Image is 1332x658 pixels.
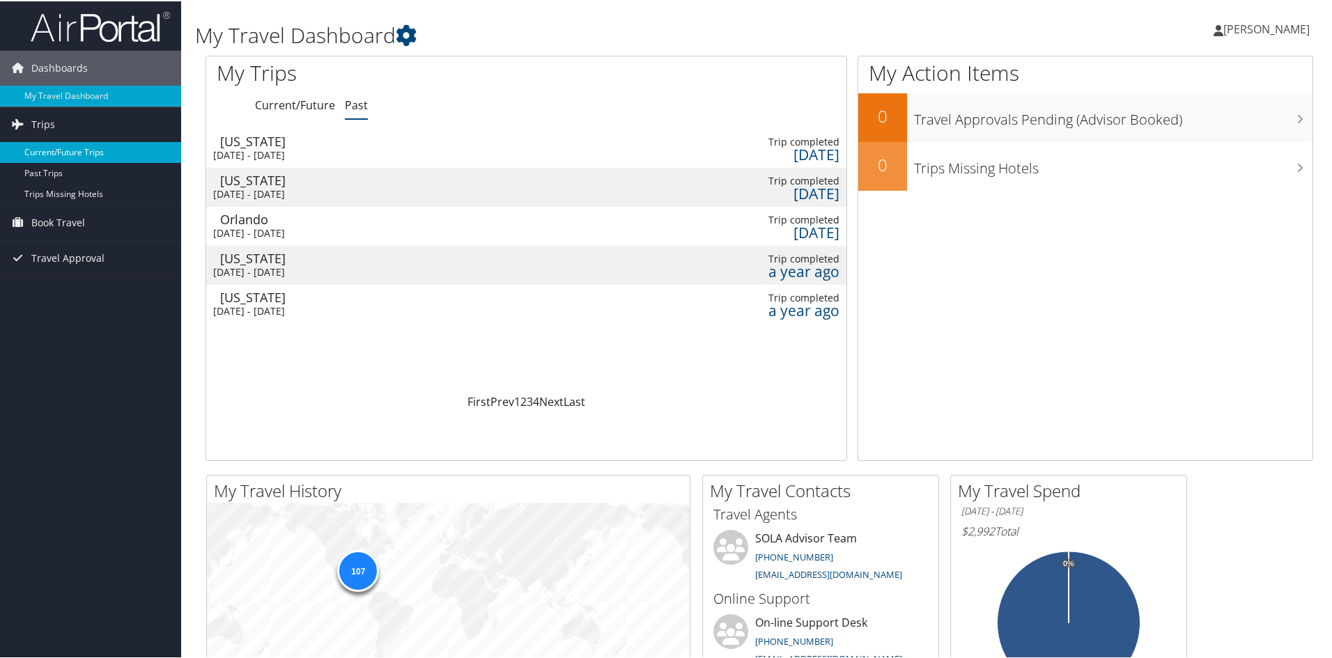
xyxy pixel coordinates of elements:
a: Prev [490,393,514,408]
span: [PERSON_NAME] [1223,20,1310,36]
a: [PERSON_NAME] [1214,7,1324,49]
div: [US_STATE] [220,251,366,263]
h2: My Travel Spend [958,478,1186,501]
h2: 0 [858,103,907,127]
div: [DATE] - [DATE] [213,226,359,238]
li: SOLA Advisor Team [706,528,935,586]
div: Orlando [220,212,366,224]
span: Dashboards [31,49,88,84]
h1: My Action Items [858,57,1312,86]
div: Trip completed [693,134,839,147]
span: Travel Approval [31,240,104,274]
div: a year ago [693,264,839,276]
tspan: 0% [1063,558,1074,567]
h3: Travel Approvals Pending (Advisor Booked) [914,102,1312,128]
div: [US_STATE] [220,173,366,185]
h1: My Travel Dashboard [195,19,947,49]
div: 107 [337,549,379,590]
div: [DATE] [693,186,839,198]
div: [DATE] - [DATE] [213,304,359,316]
div: Trip completed [693,251,839,264]
a: 0Trips Missing Hotels [858,141,1312,189]
a: First [467,393,490,408]
a: Past [345,96,368,111]
span: Book Travel [31,204,85,239]
a: 3 [527,393,533,408]
span: Trips [31,106,55,141]
span: $2,992 [961,522,995,538]
a: Last [564,393,585,408]
div: [DATE] - [DATE] [213,265,359,277]
h3: Trips Missing Hotels [914,150,1312,177]
div: [DATE] - [DATE] [213,148,359,160]
div: Trip completed [693,173,839,186]
h6: [DATE] - [DATE] [961,503,1176,517]
div: [DATE] - [DATE] [213,187,359,199]
h3: Travel Agents [713,503,928,523]
div: [US_STATE] [220,290,366,302]
a: 2 [520,393,527,408]
a: Current/Future [255,96,335,111]
a: [PHONE_NUMBER] [755,549,833,562]
a: [EMAIL_ADDRESS][DOMAIN_NAME] [755,567,902,579]
a: 4 [533,393,539,408]
h2: My Travel History [214,478,690,501]
img: airportal-logo.png [31,9,170,42]
h3: Online Support [713,588,928,607]
a: 1 [514,393,520,408]
h6: Total [961,522,1176,538]
div: [US_STATE] [220,134,366,146]
a: Next [539,393,564,408]
a: 0Travel Approvals Pending (Advisor Booked) [858,92,1312,141]
h1: My Trips [217,57,569,86]
div: [DATE] [693,225,839,237]
div: [DATE] [693,147,839,159]
div: a year ago [693,303,839,315]
h2: My Travel Contacts [710,478,938,501]
div: Trip completed [693,290,839,303]
div: Trip completed [693,212,839,225]
a: [PHONE_NUMBER] [755,634,833,646]
h2: 0 [858,152,907,175]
